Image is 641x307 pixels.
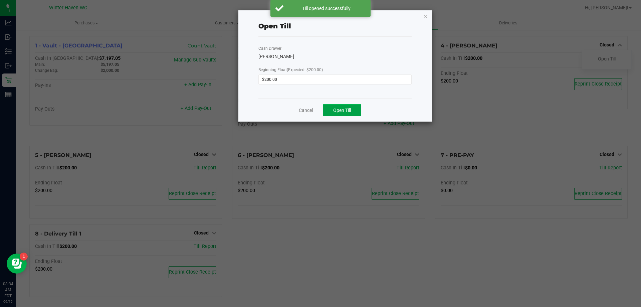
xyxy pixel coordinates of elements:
[323,104,361,116] button: Open Till
[299,107,313,114] a: Cancel
[287,5,366,12] div: Till opened successfully
[7,254,27,274] iframe: Resource center
[258,53,412,60] div: [PERSON_NAME]
[333,108,351,113] span: Open Till
[287,67,323,72] span: (Expected: $200.00)
[258,67,323,72] span: Beginning Float
[20,253,28,261] iframe: Resource center unread badge
[258,45,281,51] label: Cash Drawer
[258,21,291,31] div: Open Till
